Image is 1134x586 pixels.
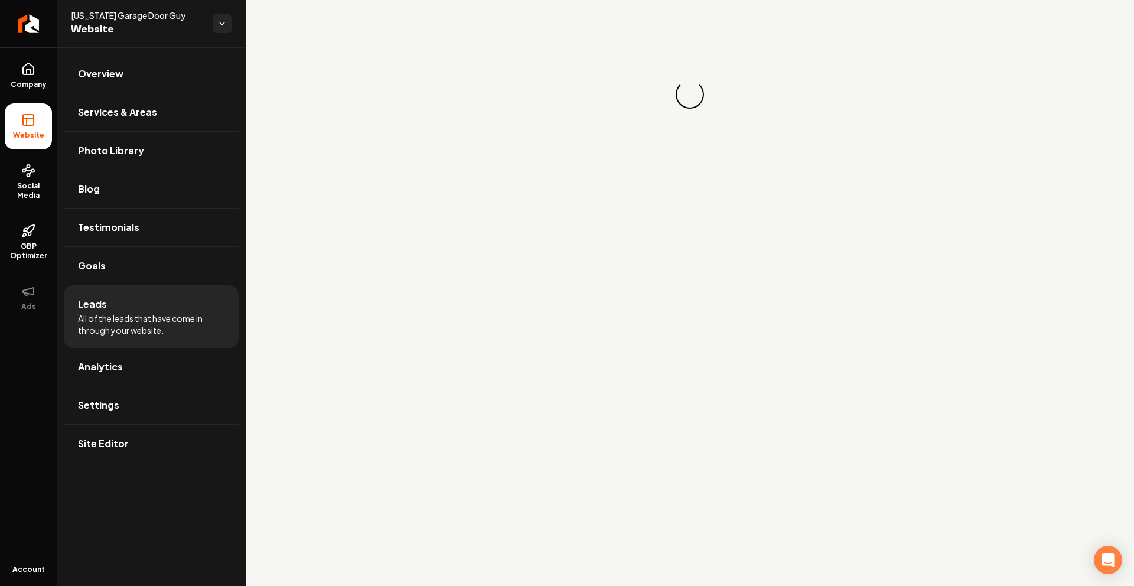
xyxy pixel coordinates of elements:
a: Social Media [5,154,52,210]
button: Ads [5,275,52,321]
div: Loading [673,78,707,112]
span: Website [8,131,49,140]
span: Social Media [5,181,52,200]
div: Open Intercom Messenger [1094,546,1122,574]
span: Website [71,21,203,38]
span: Overview [78,67,123,81]
span: GBP Optimizer [5,242,52,261]
span: [US_STATE] Garage Door Guy [71,9,203,21]
a: Blog [64,170,239,208]
a: Testimonials [64,209,239,246]
a: Settings [64,386,239,424]
a: Site Editor [64,425,239,463]
a: Analytics [64,348,239,386]
span: Account [12,565,45,574]
span: Leads [78,297,107,311]
span: Photo Library [78,144,144,158]
span: Testimonials [78,220,139,235]
a: Overview [64,55,239,93]
img: Rebolt Logo [18,14,40,33]
a: Services & Areas [64,93,239,131]
a: Company [5,53,52,99]
span: Services & Areas [78,105,157,119]
span: Goals [78,259,106,273]
span: Blog [78,182,100,196]
span: Company [6,80,51,89]
span: All of the leads that have come in through your website. [78,312,224,336]
a: Photo Library [64,132,239,170]
span: Site Editor [78,437,129,451]
span: Analytics [78,360,123,374]
span: Ads [17,302,41,311]
a: Goals [64,247,239,285]
span: Settings [78,398,119,412]
a: GBP Optimizer [5,214,52,270]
